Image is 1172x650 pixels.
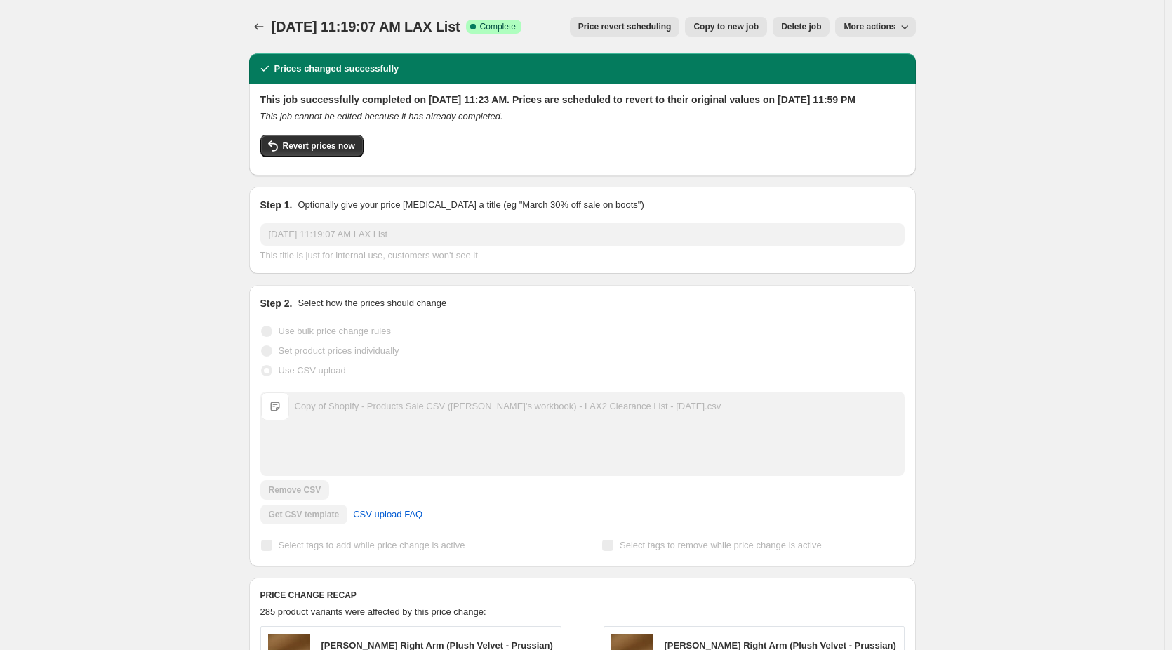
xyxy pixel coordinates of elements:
span: 285 product variants were affected by this price change: [260,606,486,617]
i: This job cannot be edited because it has already completed. [260,111,503,121]
div: Copy of Shopify - Products Sale CSV ([PERSON_NAME]'s workbook) - LAX2 Clearance List - [DATE].csv [295,399,721,413]
span: Use bulk price change rules [279,326,391,336]
h6: PRICE CHANGE RECAP [260,590,905,601]
span: Delete job [781,21,821,32]
span: Complete [480,21,516,32]
span: Select tags to remove while price change is active [620,540,822,550]
button: Price revert scheduling [570,17,680,37]
h2: This job successfully completed on [DATE] 11:23 AM. Prices are scheduled to revert to their origi... [260,93,905,107]
span: This title is just for internal use, customers won't see it [260,250,478,260]
h2: Step 1. [260,198,293,212]
span: Revert prices now [283,140,355,152]
p: Optionally give your price [MEDICAL_DATA] a title (eg "March 30% off sale on boots") [298,198,644,212]
span: Select tags to add while price change is active [279,540,465,550]
input: 30% off holiday sale [260,223,905,246]
span: More actions [844,21,895,32]
span: Price revert scheduling [578,21,672,32]
button: Revert prices now [260,135,364,157]
span: Set product prices individually [279,345,399,356]
button: Delete job [773,17,830,37]
span: Copy to new job [693,21,759,32]
span: [DATE] 11:19:07 AM LAX List [272,19,460,34]
p: Select how the prices should change [298,296,446,310]
h2: Prices changed successfully [274,62,399,76]
span: CSV upload FAQ [353,508,422,522]
button: Copy to new job [685,17,767,37]
span: Use CSV upload [279,365,346,376]
button: Price change jobs [249,17,269,37]
button: More actions [835,17,915,37]
h2: Step 2. [260,296,293,310]
a: CSV upload FAQ [345,503,431,526]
